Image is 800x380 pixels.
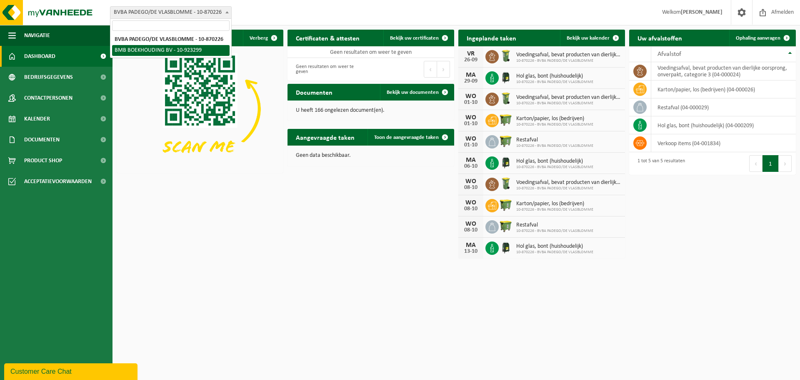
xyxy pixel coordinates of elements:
img: CR-HR-1C-1000-PES-01 [499,70,513,84]
div: 29-09 [462,78,479,84]
img: WB-0140-HPE-GN-50 [499,49,513,63]
h2: Ingeplande taken [458,30,525,46]
span: Navigatie [24,25,50,46]
span: Documenten [24,129,60,150]
div: 13-10 [462,249,479,254]
li: BVBA PADEGO/DE VLASBLOMME - 10-870226 [112,34,230,45]
span: Hol glas, bont (huishoudelijk) [516,73,593,80]
td: hol glas, bont (huishoudelijk) (04-000209) [651,116,796,134]
span: Bekijk uw certificaten [390,35,439,41]
span: Contactpersonen [24,88,72,108]
div: 01-10 [462,142,479,148]
span: BVBA PADEGO/DE VLASBLOMME - 10-870226 [110,6,232,19]
div: WO [462,136,479,142]
img: WB-1100-HPE-GN-50 [499,134,513,148]
h2: Uw afvalstoffen [629,30,690,46]
span: 10-870226 - BVBA PADEGO/DE VLASBLOMME [516,229,593,234]
span: Kalender [24,108,50,129]
td: voedingsafval, bevat producten van dierlijke oorsprong, onverpakt, categorie 3 (04-000024) [651,62,796,81]
p: Geen data beschikbaar. [296,153,446,159]
span: 10-870226 - BVBA PADEGO/DE VLASBLOMME [516,143,593,148]
div: WO [462,93,479,100]
span: 10-870226 - BVBA PADEGO/DE VLASBLOMME [516,101,621,106]
img: CR-HR-1C-1000-PES-01 [499,240,513,254]
span: 10-870226 - BVBA PADEGO/DE VLASBLOMME [516,80,593,85]
td: verkoop items (04-001834) [651,134,796,152]
button: 1 [762,155,779,172]
img: WB-1100-HPE-GN-50 [499,113,513,127]
span: Ophaling aanvragen [736,35,780,41]
span: Bekijk uw kalender [567,35,610,41]
h2: Certificaten & attesten [287,30,368,46]
div: 1 tot 5 van 5 resultaten [633,154,685,173]
div: MA [462,242,479,249]
span: Hol glas, bont (huishoudelijk) [516,243,593,250]
span: 10-870226 - BVBA PADEGO/DE VLASBLOMME [516,207,593,212]
img: WB-0140-HPE-GN-50 [499,176,513,191]
img: WB-1100-HPE-GN-50 [499,219,513,233]
div: 26-09 [462,57,479,63]
span: 10-870226 - BVBA PADEGO/DE VLASBLOMME [516,58,621,63]
span: Voedingsafval, bevat producten van dierlijke oorsprong, onverpakt, categorie 3 [516,94,621,101]
div: MA [462,72,479,78]
span: Toon de aangevraagde taken [374,135,439,140]
button: Verberg [243,30,282,46]
span: Afvalstof [657,51,681,58]
td: restafval (04-000029) [651,98,796,116]
div: WO [462,178,479,185]
span: Voedingsafval, bevat producten van dierlijke oorsprong, onverpakt, categorie 3 [516,52,621,58]
span: Voedingsafval, bevat producten van dierlijke oorsprong, onverpakt, categorie 3 [516,179,621,186]
div: 01-10 [462,121,479,127]
h2: Aangevraagde taken [287,129,363,145]
div: WO [462,199,479,206]
span: Restafval [516,137,593,143]
span: BVBA PADEGO/DE VLASBLOMME - 10-870226 [110,7,231,18]
iframe: chat widget [4,362,139,380]
span: Acceptatievoorwaarden [24,171,92,192]
div: WO [462,114,479,121]
a: Bekijk uw certificaten [383,30,453,46]
div: MA [462,157,479,164]
span: Restafval [516,222,593,229]
img: WB-1100-HPE-GN-50 [499,198,513,212]
div: 08-10 [462,227,479,233]
a: Ophaling aanvragen [729,30,795,46]
span: Verberg [250,35,268,41]
span: Karton/papier, los (bedrijven) [516,116,593,122]
button: Previous [749,155,762,172]
div: 08-10 [462,206,479,212]
span: Product Shop [24,150,62,171]
button: Next [437,61,450,78]
span: 10-870226 - BVBA PADEGO/DE VLASBLOMME [516,250,593,255]
div: 08-10 [462,185,479,191]
button: Previous [424,61,437,78]
span: Bedrijfsgegevens [24,67,73,88]
img: WB-0140-HPE-GN-50 [499,91,513,106]
span: 10-870226 - BVBA PADEGO/DE VLASBLOMME [516,122,593,127]
div: VR [462,50,479,57]
span: Dashboard [24,46,55,67]
div: WO [462,221,479,227]
div: 01-10 [462,100,479,106]
span: 10-870226 - BVBA PADEGO/DE VLASBLOMME [516,186,621,191]
img: CR-HR-1C-1000-PES-01 [499,155,513,169]
strong: [PERSON_NAME] [681,9,722,15]
span: Bekijk uw documenten [387,90,439,95]
td: karton/papier, los (bedrijven) (04-000026) [651,81,796,98]
img: Download de VHEPlus App [117,46,283,171]
span: Hol glas, bont (huishoudelijk) [516,158,593,165]
a: Bekijk uw kalender [560,30,624,46]
a: Bekijk uw documenten [380,84,453,101]
td: Geen resultaten om weer te geven [287,46,454,58]
li: BMB BOEKHOUDING BV - 10-923299 [112,45,230,56]
div: 06-10 [462,164,479,169]
button: Next [779,155,792,172]
a: Toon de aangevraagde taken [367,129,453,146]
span: Karton/papier, los (bedrijven) [516,201,593,207]
h2: Documenten [287,84,341,100]
p: U heeft 166 ongelezen document(en). [296,108,446,113]
div: Geen resultaten om weer te geven [292,60,367,78]
span: 10-870226 - BVBA PADEGO/DE VLASBLOMME [516,165,593,170]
